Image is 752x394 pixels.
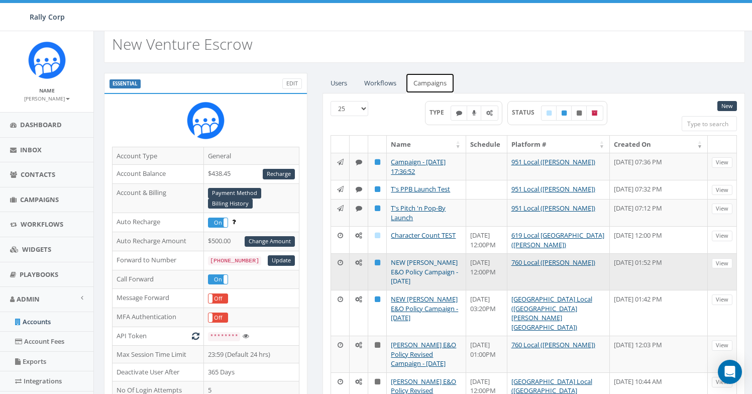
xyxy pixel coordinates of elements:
td: General [204,147,299,165]
i: Text SMS [356,186,362,192]
td: [DATE] 07:12 PM [610,199,708,226]
a: [PERSON_NAME] E&O Policy Revised Campaign - [DATE] [391,340,456,368]
i: Draft [375,232,380,239]
i: Published [562,110,567,116]
th: Name: activate to sort column ascending [387,136,466,153]
i: Schedule: Pick a date and time to send [338,259,343,266]
label: Off [208,294,228,304]
label: On [208,218,228,228]
a: NEW [PERSON_NAME] E&O Policy Campaign - [DATE] [391,294,458,322]
i: Generate New Token [192,333,199,339]
span: Playbooks [20,270,58,279]
label: Ringless Voice Mail [467,106,482,121]
a: [PERSON_NAME] [24,93,70,103]
i: Unpublished [577,110,582,116]
div: OnOff [208,313,228,323]
td: [DATE] 01:42 PM [610,290,708,336]
td: [DATE] 12:03 PM [610,336,708,372]
span: Widgets [22,245,51,254]
i: Automated Message [355,232,362,239]
td: Call Forward [113,270,204,289]
i: Automated Message [355,259,362,266]
i: Automated Message [355,378,362,385]
div: OnOff [208,274,228,285]
a: 951 Local ([PERSON_NAME]) [511,184,595,193]
th: Schedule [466,136,507,153]
a: View [712,204,732,214]
td: Auto Recharge Amount [113,232,204,251]
i: Schedule: Pick a date and time to send [338,232,343,239]
td: [DATE] 12:00 PM [610,226,708,253]
a: 619 Local [GEOGRAPHIC_DATA] ([PERSON_NAME]) [511,231,604,249]
a: View [712,258,732,269]
td: Forward to Number [113,251,204,270]
div: Open Intercom Messenger [718,360,742,384]
i: Immediate: Send all messages now [337,186,344,192]
i: Automated Message [486,110,493,116]
a: Character Count TEST [391,231,456,240]
a: Workflows [356,73,404,93]
a: 760 Local ([PERSON_NAME]) [511,340,595,349]
i: Published [375,296,380,303]
span: TYPE [429,108,451,117]
h2: New Venture Escrow [112,36,253,52]
div: OnOff [208,293,228,304]
a: Update [268,255,295,266]
a: View [712,185,732,195]
span: STATUS [512,108,542,117]
i: Automated Message [355,296,362,303]
a: T's PPB Launch Test [391,184,450,193]
code: [PHONE_NUMBER] [208,256,261,265]
label: Off [208,313,228,323]
td: [DATE] 12:00PM [466,253,507,290]
a: View [712,340,732,351]
i: Published [375,159,380,165]
a: T's Pitch 'n Pop-By Launch [391,204,446,222]
a: Billing History [208,199,253,209]
small: [PERSON_NAME] [24,95,70,102]
small: Name [39,87,55,94]
span: Rally Corp [30,12,65,22]
a: [GEOGRAPHIC_DATA] Local ([GEOGRAPHIC_DATA][PERSON_NAME][GEOGRAPHIC_DATA]) [511,294,592,332]
td: [DATE] 01:00PM [466,336,507,372]
a: Recharge [263,169,295,179]
th: Created On: activate to sort column ascending [610,136,708,153]
i: Text SMS [356,159,362,165]
i: Automated Message [355,342,362,348]
label: Automated Message [481,106,498,121]
span: Enable to prevent campaign failure. [232,217,236,226]
i: Immediate: Send all messages now [337,205,344,212]
i: Unpublished [375,378,380,385]
a: Payment Method [208,188,261,199]
i: Draft [547,110,552,116]
a: 951 Local ([PERSON_NAME]) [511,204,595,213]
td: [DATE] 12:00PM [466,226,507,253]
td: API Token [113,327,204,346]
a: Change Amount [245,236,295,247]
label: Unpublished [571,106,587,121]
a: View [712,377,732,387]
i: Immediate: Send all messages now [337,159,344,165]
label: ESSENTIAL [110,79,141,88]
td: 23:59 (Default 24 hrs) [204,345,299,363]
span: Admin [17,294,40,304]
i: Schedule: Pick a date and time to send [338,378,343,385]
td: Account Balance [113,165,204,184]
td: 365 Days [204,363,299,381]
td: Message Forward [113,289,204,308]
img: Rally_Corp_Icon_1.png [187,102,225,139]
td: [DATE] 03:20PM [466,290,507,336]
div: OnOff [208,218,228,228]
i: Schedule: Pick a date and time to send [338,296,343,303]
span: Campaigns [20,195,59,204]
td: Auto Recharge [113,213,204,232]
i: Published [375,186,380,192]
label: On [208,275,228,284]
td: $438.45 [204,165,299,184]
td: Max Session Time Limit [113,345,204,363]
i: Published [375,205,380,212]
span: Workflows [21,220,63,229]
a: 951 Local ([PERSON_NAME]) [511,157,595,166]
i: Ringless Voice Mail [472,110,476,116]
td: $500.00 [204,232,299,251]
